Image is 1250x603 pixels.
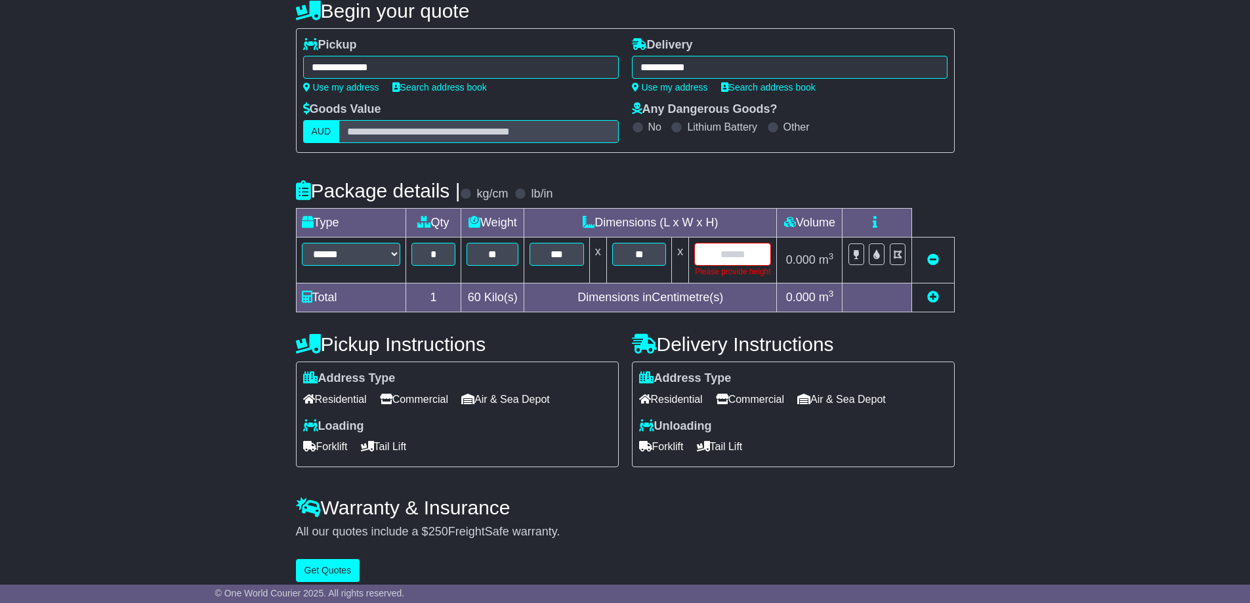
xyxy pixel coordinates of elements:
[632,38,693,52] label: Delivery
[524,209,777,238] td: Dimensions (L x W x H)
[380,389,448,409] span: Commercial
[672,238,689,283] td: x
[303,120,340,143] label: AUD
[296,559,360,582] button: Get Quotes
[786,253,816,266] span: 0.000
[783,121,810,133] label: Other
[303,38,357,52] label: Pickup
[777,209,843,238] td: Volume
[461,209,524,238] td: Weight
[639,436,684,457] span: Forklift
[296,333,619,355] h4: Pickup Instructions
[697,436,743,457] span: Tail Lift
[303,436,348,457] span: Forklift
[786,291,816,304] span: 0.000
[361,436,407,457] span: Tail Lift
[303,102,381,117] label: Goods Value
[303,371,396,386] label: Address Type
[819,291,834,304] span: m
[927,291,939,304] a: Add new item
[303,419,364,434] label: Loading
[797,389,886,409] span: Air & Sea Depot
[694,266,771,278] div: Please provide height
[829,289,834,299] sup: 3
[296,497,955,518] h4: Warranty & Insurance
[428,525,448,538] span: 250
[819,253,834,266] span: m
[632,102,778,117] label: Any Dangerous Goods?
[927,253,939,266] a: Remove this item
[589,238,606,283] td: x
[632,333,955,355] h4: Delivery Instructions
[639,389,703,409] span: Residential
[468,291,481,304] span: 60
[648,121,661,133] label: No
[721,82,816,93] a: Search address book
[639,371,732,386] label: Address Type
[461,283,524,312] td: Kilo(s)
[716,389,784,409] span: Commercial
[461,389,550,409] span: Air & Sea Depot
[829,251,834,261] sup: 3
[296,180,461,201] h4: Package details |
[632,82,708,93] a: Use my address
[524,283,777,312] td: Dimensions in Centimetre(s)
[296,283,406,312] td: Total
[406,283,461,312] td: 1
[296,209,406,238] td: Type
[639,419,712,434] label: Unloading
[215,588,405,598] span: © One World Courier 2025. All rights reserved.
[303,82,379,93] a: Use my address
[303,389,367,409] span: Residential
[296,525,955,539] div: All our quotes include a $ FreightSafe warranty.
[687,121,757,133] label: Lithium Battery
[406,209,461,238] td: Qty
[392,82,487,93] a: Search address book
[476,187,508,201] label: kg/cm
[531,187,552,201] label: lb/in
